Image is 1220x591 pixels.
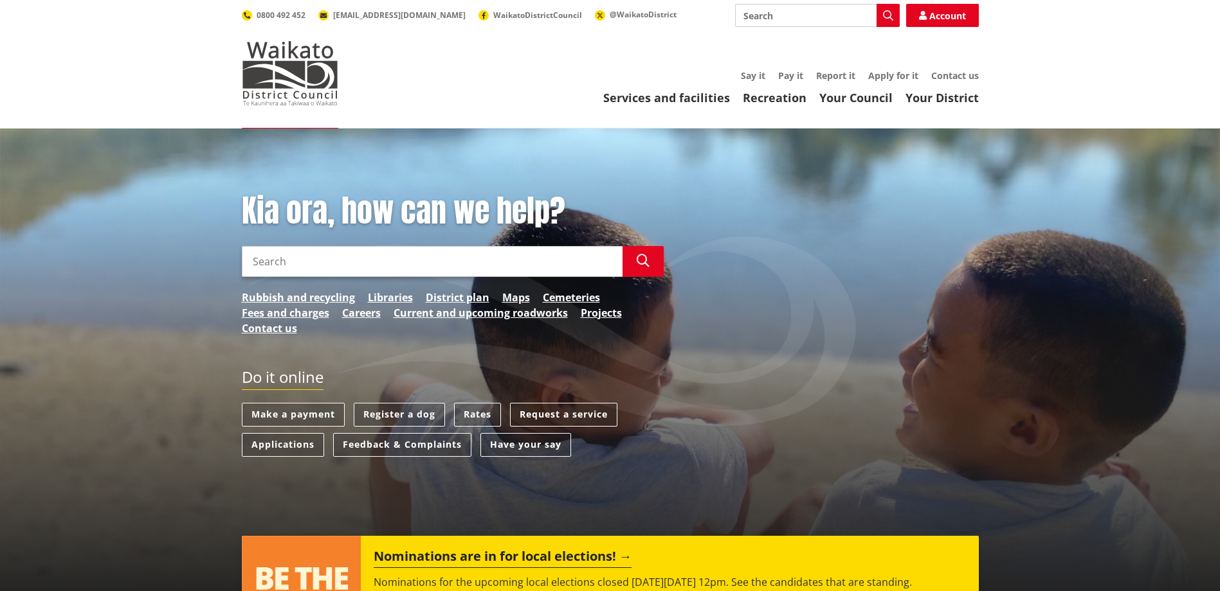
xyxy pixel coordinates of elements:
[318,10,466,21] a: [EMAIL_ADDRESS][DOMAIN_NAME]
[493,10,582,21] span: WaikatoDistrictCouncil
[242,368,323,391] h2: Do it online
[868,69,918,82] a: Apply for it
[242,246,623,277] input: Search input
[454,403,501,427] a: Rates
[741,69,765,82] a: Say it
[735,4,900,27] input: Search input
[368,290,413,305] a: Libraries
[610,9,677,20] span: @WaikatoDistrict
[906,4,979,27] a: Account
[242,305,329,321] a: Fees and charges
[242,41,338,105] img: Waikato District Council - Te Kaunihera aa Takiwaa o Waikato
[510,403,617,427] a: Request a service
[595,9,677,20] a: @WaikatoDistrict
[242,403,345,427] a: Make a payment
[333,10,466,21] span: [EMAIL_ADDRESS][DOMAIN_NAME]
[242,10,305,21] a: 0800 492 452
[242,321,297,336] a: Contact us
[502,290,530,305] a: Maps
[480,433,571,457] a: Have your say
[816,69,855,82] a: Report it
[242,193,664,230] h1: Kia ora, how can we help?
[778,69,803,82] a: Pay it
[819,90,893,105] a: Your Council
[394,305,568,321] a: Current and upcoming roadworks
[581,305,622,321] a: Projects
[257,10,305,21] span: 0800 492 452
[333,433,471,457] a: Feedback & Complaints
[242,290,355,305] a: Rubbish and recycling
[478,10,582,21] a: WaikatoDistrictCouncil
[342,305,381,321] a: Careers
[543,290,600,305] a: Cemeteries
[354,403,445,427] a: Register a dog
[931,69,979,82] a: Contact us
[743,90,806,105] a: Recreation
[426,290,489,305] a: District plan
[603,90,730,105] a: Services and facilities
[374,574,965,590] p: Nominations for the upcoming local elections closed [DATE][DATE] 12pm. See the candidates that ar...
[906,90,979,105] a: Your District
[374,549,632,568] h2: Nominations are in for local elections!
[242,433,324,457] a: Applications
